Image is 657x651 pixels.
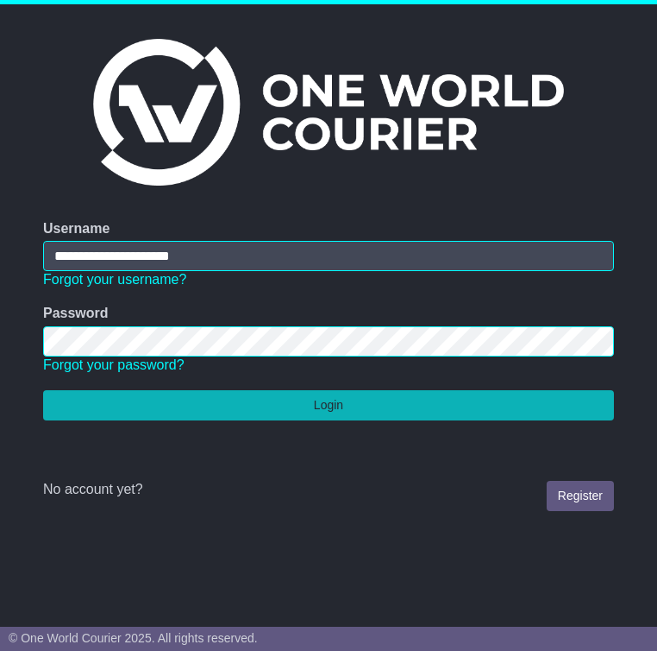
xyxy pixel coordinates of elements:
a: Forgot your password? [43,357,185,372]
button: Login [43,390,614,420]
a: Forgot your username? [43,272,186,287]
label: Password [43,305,109,321]
label: Username [43,220,109,237]
div: No account yet? [43,481,614,497]
img: One World [93,39,564,186]
span: © One World Courier 2025. All rights reserved. [9,631,258,645]
a: Register [547,481,614,511]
